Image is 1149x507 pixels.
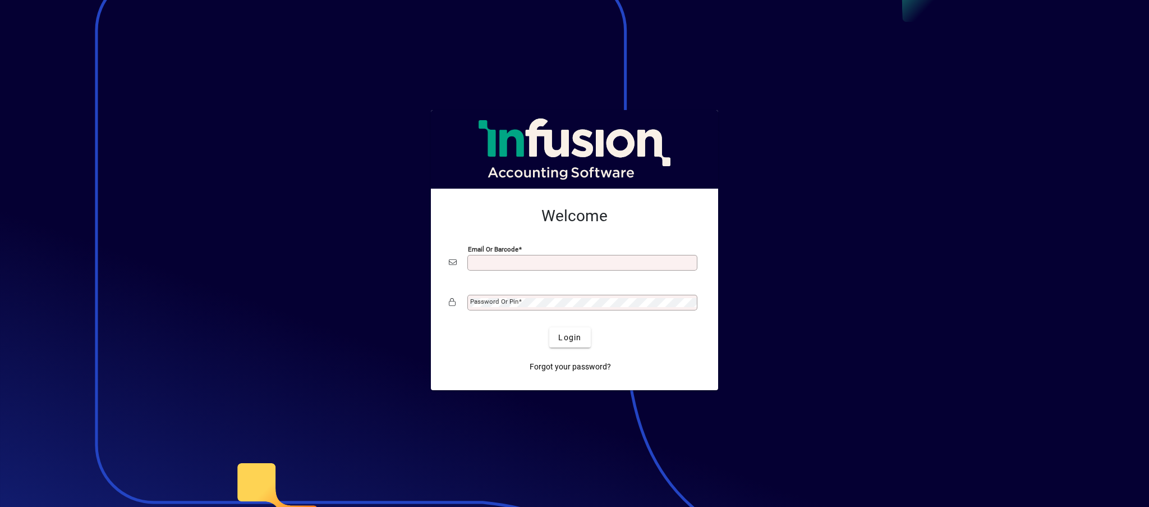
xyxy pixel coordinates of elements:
span: Login [558,332,581,344]
button: Login [549,327,590,348]
mat-label: Password or Pin [470,298,518,305]
mat-label: Email or Barcode [468,245,518,253]
a: Forgot your password? [525,357,615,377]
h2: Welcome [449,207,700,226]
span: Forgot your password? [530,361,611,373]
